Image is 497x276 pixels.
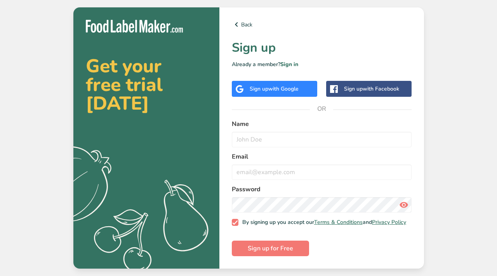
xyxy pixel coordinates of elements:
input: John Doe [232,132,412,147]
button: Sign up for Free [232,241,309,256]
span: Sign up for Free [248,244,293,253]
h1: Sign up [232,38,412,57]
a: Sign in [280,61,298,68]
a: Back [232,20,412,29]
span: OR [310,97,333,121]
label: Name [232,119,412,129]
h2: Get your free trial [DATE] [86,57,207,113]
label: Email [232,152,412,161]
span: By signing up you accept our and [238,219,406,226]
p: Already a member? [232,60,412,68]
span: with Google [268,85,299,93]
span: with Facebook [363,85,399,93]
div: Sign up [344,85,399,93]
a: Terms & Conditions [314,218,363,226]
div: Sign up [250,85,299,93]
input: email@example.com [232,164,412,180]
label: Password [232,185,412,194]
a: Privacy Policy [372,218,406,226]
img: Food Label Maker [86,20,183,33]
